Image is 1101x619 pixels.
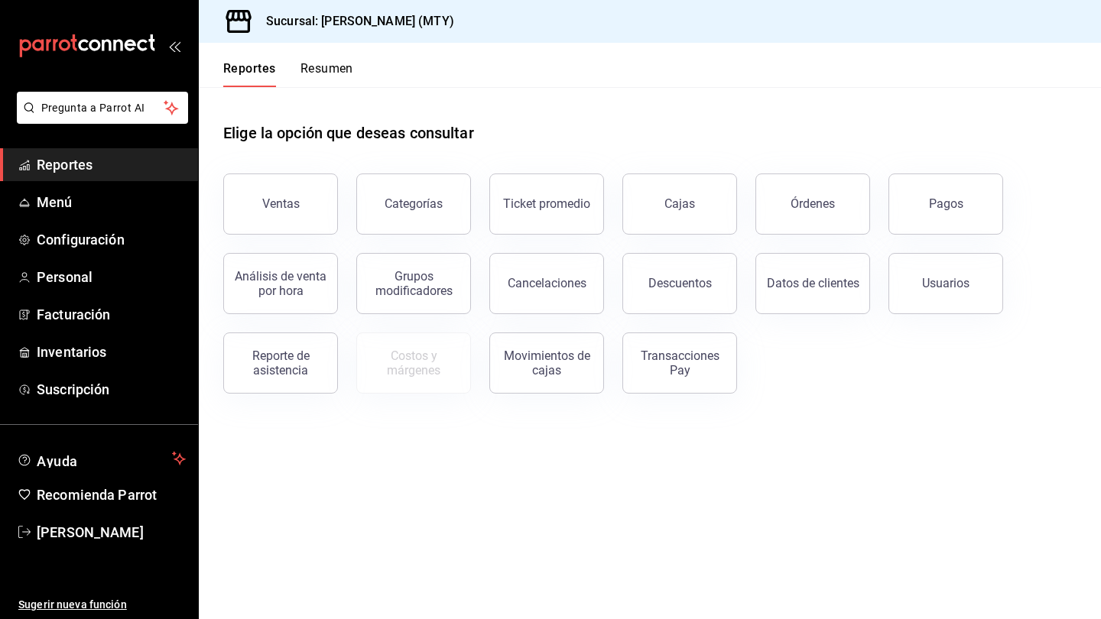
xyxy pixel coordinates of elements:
button: Pagos [888,173,1003,235]
a: Pregunta a Parrot AI [11,111,188,127]
button: Contrata inventarios para ver este reporte [356,332,471,394]
button: Datos de clientes [755,253,870,314]
span: Reportes [37,154,186,175]
div: Categorías [385,196,443,211]
span: Menú [37,192,186,212]
span: Suscripción [37,379,186,400]
div: Transacciones Pay [632,348,727,378]
div: Ticket promedio [503,196,590,211]
div: Ventas [262,196,300,211]
div: Movimientos de cajas [499,348,594,378]
div: Usuarios [922,276,969,290]
div: Datos de clientes [767,276,859,290]
span: [PERSON_NAME] [37,522,186,543]
a: Cajas [622,173,737,235]
span: Inventarios [37,342,186,362]
div: Grupos modificadores [366,269,461,298]
button: Reporte de asistencia [223,332,338,394]
button: Ticket promedio [489,173,604,235]
button: Reportes [223,61,276,87]
button: Pregunta a Parrot AI [17,92,188,124]
div: Cajas [664,195,696,213]
span: Facturación [37,304,186,325]
div: Reporte de asistencia [233,348,328,378]
button: Categorías [356,173,471,235]
div: Pagos [929,196,963,211]
div: navigation tabs [223,61,353,87]
div: Descuentos [648,276,712,290]
button: Órdenes [755,173,870,235]
button: Cancelaciones [489,253,604,314]
button: Descuentos [622,253,737,314]
button: Análisis de venta por hora [223,253,338,314]
button: open_drawer_menu [168,40,180,52]
button: Ventas [223,173,338,235]
div: Órdenes [791,196,835,211]
h3: Sucursal: [PERSON_NAME] (MTY) [254,12,454,31]
h1: Elige la opción que deseas consultar [223,122,474,144]
span: Configuración [37,229,186,250]
button: Transacciones Pay [622,332,737,394]
div: Análisis de venta por hora [233,269,328,298]
span: Pregunta a Parrot AI [41,100,164,116]
div: Costos y márgenes [366,348,461,378]
button: Usuarios [888,253,1003,314]
span: Personal [37,267,186,287]
span: Sugerir nueva función [18,597,186,613]
button: Resumen [300,61,353,87]
div: Cancelaciones [508,276,586,290]
span: Ayuda [37,449,166,468]
span: Recomienda Parrot [37,485,186,505]
button: Movimientos de cajas [489,332,604,394]
button: Grupos modificadores [356,253,471,314]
